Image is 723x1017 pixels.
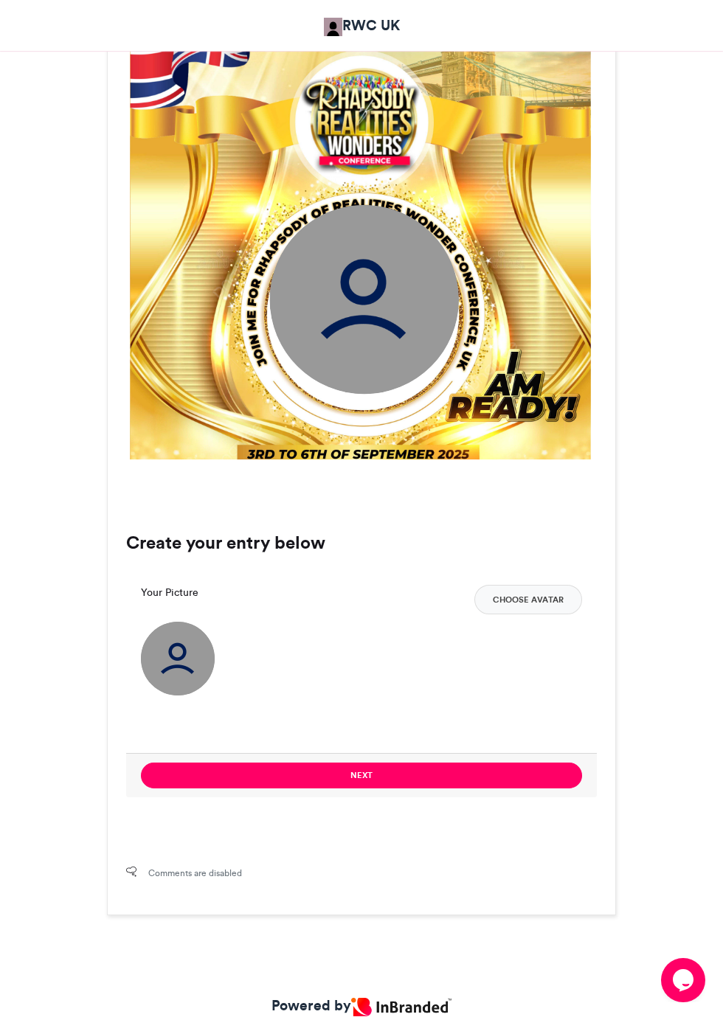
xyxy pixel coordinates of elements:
label: Your Picture [141,585,198,600]
a: Powered by [271,995,452,1016]
span: Comments are disabled [148,867,242,880]
button: Choose Avatar [474,585,582,614]
img: Inbranded [351,998,452,1016]
img: user_circle.png [270,204,460,394]
img: user_circle.png [141,622,215,695]
img: RWC UK [324,18,342,36]
img: 1756293408.512-8e6e3fc602cdbaefc8cc0f239cde3f0329bb5606.jpg [130,27,591,488]
h3: Create your entry below [126,534,597,552]
button: Next [141,763,582,788]
iframe: chat widget [661,958,708,1002]
a: RWC UK [324,15,400,36]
